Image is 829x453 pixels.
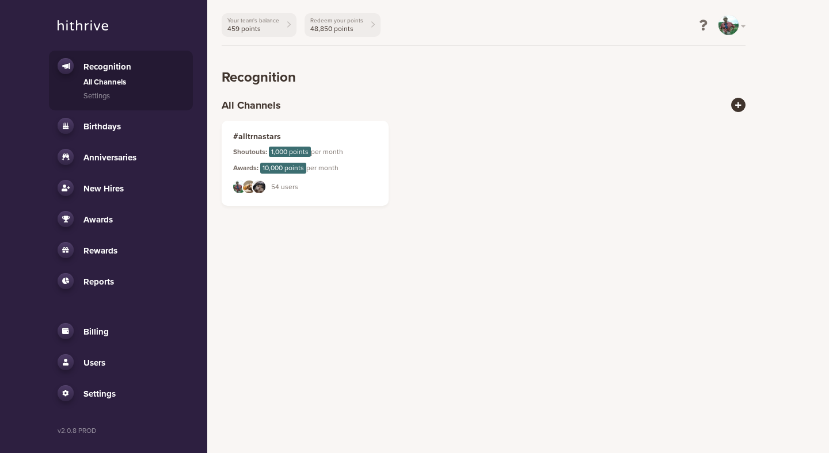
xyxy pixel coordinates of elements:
[83,62,131,72] span: Recognition
[233,132,377,142] h4: #alltrnastars
[58,58,184,74] a: Recognition
[227,25,279,33] span: 459 points
[83,91,184,102] a: Settings
[222,99,281,112] h2: All Channels
[58,20,108,30] img: hithrive-logo.9746416d.svg
[49,425,193,439] footer: v2.0.8 PROD
[222,70,296,86] h1: Recognition
[83,327,109,337] span: Billing
[58,211,184,227] a: Awards
[83,245,117,256] span: Rewards
[83,214,113,225] span: Awards
[83,121,121,132] span: Birthdays
[233,163,377,173] div: per month
[233,164,258,172] strong: Awards:
[83,183,124,194] span: New Hires
[58,118,184,134] a: Birthdays
[58,323,184,339] a: Billing
[83,277,114,287] span: Reports
[58,149,184,165] a: Anniversaries
[233,147,377,157] div: per month
[58,385,184,401] a: Settings
[83,389,116,399] span: Settings
[310,25,363,33] span: 48,850 points
[26,8,50,18] span: Help
[222,121,389,206] a: #alltrnastarsShoutouts: 1,000 pointsper monthAwards: 10,000 pointsper month54 users
[305,13,381,37] a: Redeem your points48,850 points
[58,273,184,289] a: Reports
[58,180,184,196] a: New Hires
[269,147,311,157] span: 1,000 points
[83,77,184,89] a: All Channels
[83,358,105,368] span: Users
[83,152,136,163] span: Anniversaries
[222,13,296,37] a: Your team's balance459 points
[58,354,184,370] a: Users
[260,163,306,173] span: 10,000 points
[58,242,184,258] a: Rewards
[271,182,298,192] span: 54 users
[233,148,267,156] strong: Shoutouts:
